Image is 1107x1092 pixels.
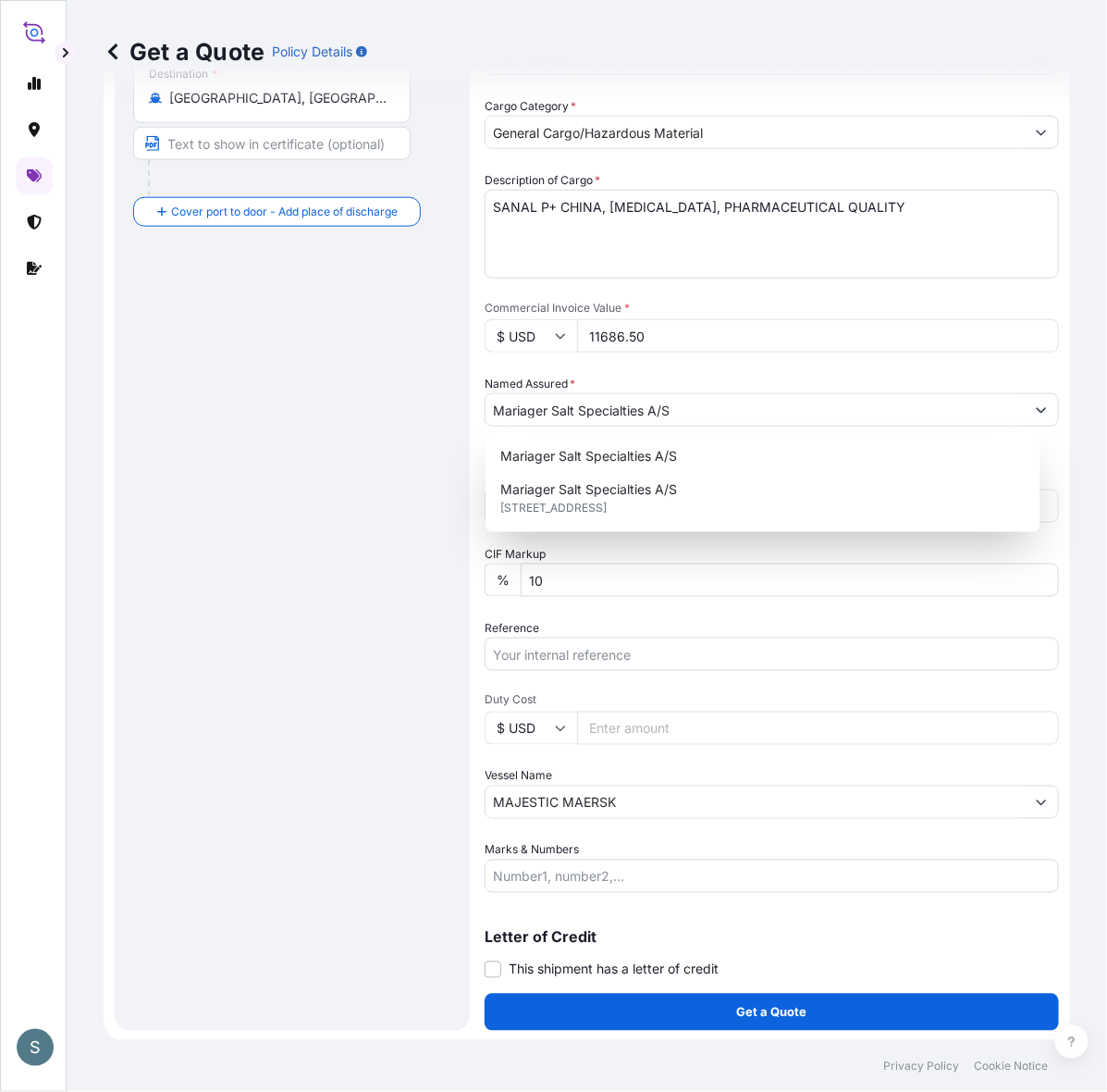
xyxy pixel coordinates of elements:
[485,930,1059,945] p: Letter of Credit
[883,1059,959,1073] a: Privacy Policy
[500,499,607,517] span: [STREET_ADDRESS]
[485,564,521,597] div: %
[500,447,677,465] span: Mariager Salt Specialties A/S
[521,564,1059,597] input: Enter percentage
[485,545,546,564] label: CIF Markup
[485,841,579,860] label: Marks & Numbers
[577,712,1059,745] input: Enter amount
[485,471,1059,486] span: Freight Cost
[509,961,719,979] span: This shipment has a letter of credit
[737,1003,807,1022] p: Get a Quote
[485,375,575,393] label: Named Assured
[577,319,1059,353] input: Type amount
[171,203,398,221] span: Cover port to door - Add place of discharge
[485,619,539,638] label: Reference
[485,171,600,190] label: Description of Cargo
[485,994,1059,1031] button: Get a Quote
[974,1059,1048,1073] a: Cookie Notice
[1025,116,1058,149] button: Show suggestions
[486,393,1025,427] input: Full name
[1025,786,1058,819] button: Show suggestions
[104,37,264,67] p: Get a Quote
[133,197,421,227] button: Cover port to door - Add place of discharge
[485,97,576,116] label: Cargo Category
[486,786,1025,819] input: Type to search vessel name or IMO
[485,638,1059,671] input: Your internal reference
[272,43,352,61] p: Policy Details
[133,127,411,160] input: Text to appear on certificate
[485,693,1059,708] span: Duty Cost
[485,860,1059,893] input: Number1, number2,...
[493,440,1033,525] div: Suggestions
[500,480,677,499] span: Mariager Salt Specialties A/S
[486,116,1025,149] input: Select a commodity type
[485,301,1059,316] span: Commercial Invoice Value
[1025,393,1058,427] button: Show suggestions
[485,767,552,786] label: Vessel Name
[30,1038,41,1057] span: S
